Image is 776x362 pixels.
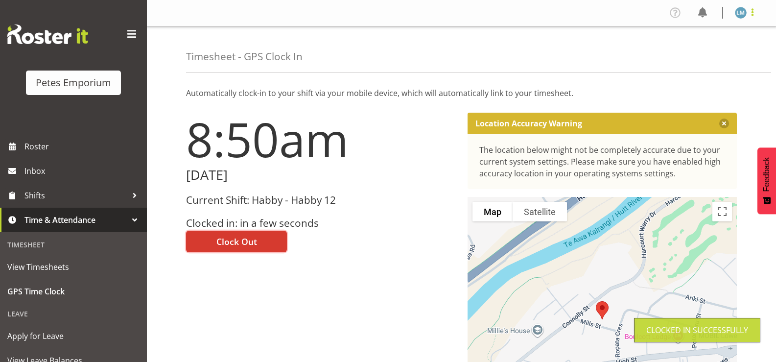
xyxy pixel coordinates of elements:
span: Inbox [24,164,142,178]
span: GPS Time Clock [7,284,140,299]
div: The location below might not be completely accurate due to your current system settings. Please m... [479,144,726,179]
span: View Timesheets [7,260,140,274]
span: Roster [24,139,142,154]
h1: 8:50am [186,113,456,166]
div: Leave [2,304,144,324]
a: GPS Time Clock [2,279,144,304]
img: Rosterit website logo [7,24,88,44]
button: Show street map [472,202,513,221]
span: Clock Out [216,235,257,248]
button: Feedback - Show survey [757,147,776,214]
p: Location Accuracy Warning [475,119,582,128]
h4: Timesheet - GPS Clock In [186,51,303,62]
span: Shifts [24,188,127,203]
span: Feedback [762,157,771,192]
h3: Clocked in: in a few seconds [186,217,456,229]
h2: [DATE] [186,168,456,183]
div: Timesheet [2,235,144,255]
a: View Timesheets [2,255,144,279]
h3: Current Shift: Habby - Habby 12 [186,194,456,206]
span: Time & Attendance [24,213,127,227]
button: Clock Out [186,231,287,252]
div: Petes Emporium [36,75,111,90]
a: Apply for Leave [2,324,144,348]
button: Show satellite imagery [513,202,567,221]
button: Close message [719,119,729,128]
img: lianne-morete5410.jpg [735,7,747,19]
p: Automatically clock-in to your shift via your mobile device, which will automatically link to you... [186,87,737,99]
span: Apply for Leave [7,329,140,343]
div: Clocked in Successfully [646,324,748,336]
button: Toggle fullscreen view [712,202,732,221]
